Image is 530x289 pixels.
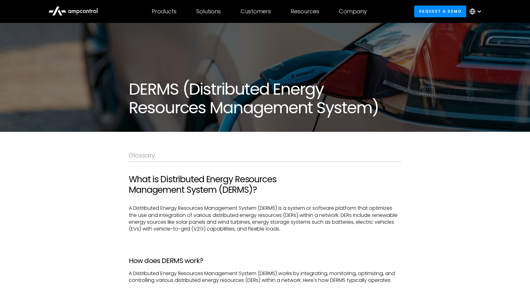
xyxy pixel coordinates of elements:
[291,8,319,15] div: Resources
[414,6,466,17] a: Request a demo
[129,257,401,265] h3: How does DERMS work?
[196,8,221,15] div: Solutions
[129,174,401,195] h2: What is Distributed Energy Resources Management System (DERMS)?
[129,80,401,117] h1: DERMS (Distributed Energy Resources Management System)
[339,8,367,15] div: Company
[129,270,401,284] p: A Distributed Energy Resources Management System (DERMS) works by integrating, monitoring, optimi...
[129,152,401,159] div: Glossary
[152,8,176,15] div: Products
[129,238,401,244] p: ‍
[241,8,271,15] div: Customers
[129,205,401,233] p: A Distributed Energy Resources Management System (DERMS) is a system or software platform that op...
